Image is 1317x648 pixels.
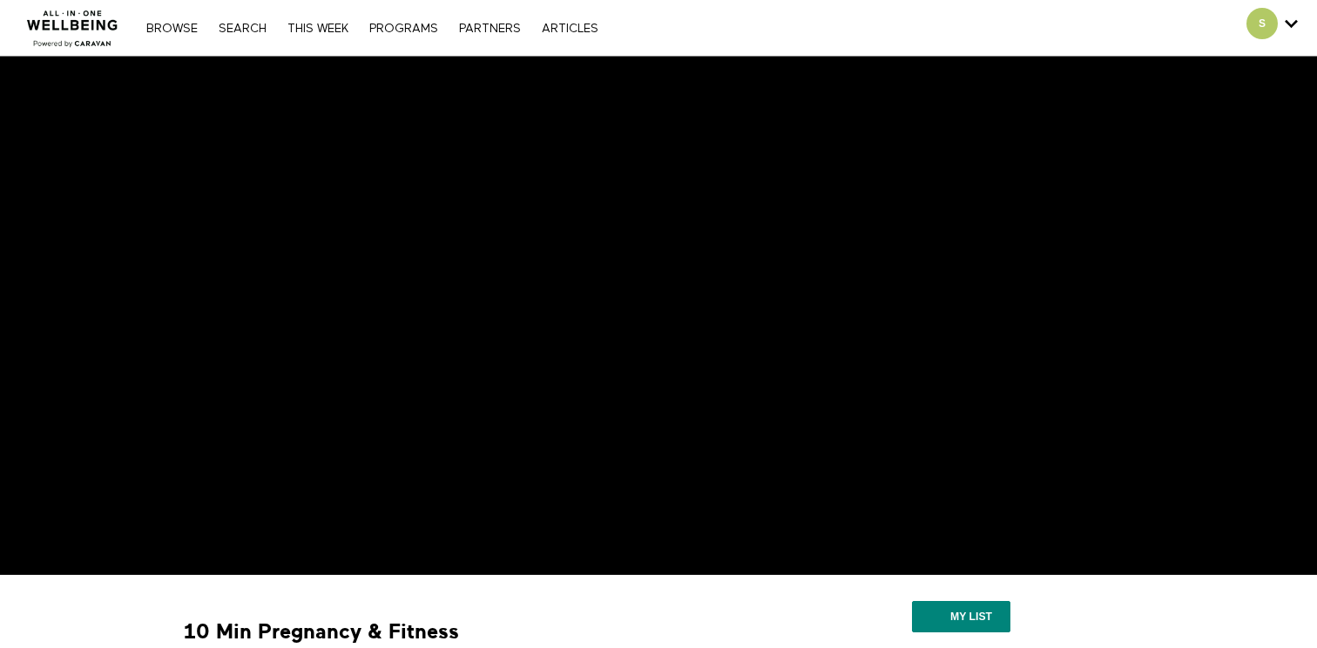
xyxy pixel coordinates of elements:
button: My list [912,601,1010,632]
a: Search [210,23,275,35]
nav: Primary [138,19,606,37]
a: ARTICLES [533,23,607,35]
a: Browse [138,23,206,35]
a: PROGRAMS [361,23,447,35]
a: THIS WEEK [279,23,357,35]
a: PARTNERS [450,23,530,35]
strong: 10 Min Pregnancy & Fitness [184,618,459,645]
